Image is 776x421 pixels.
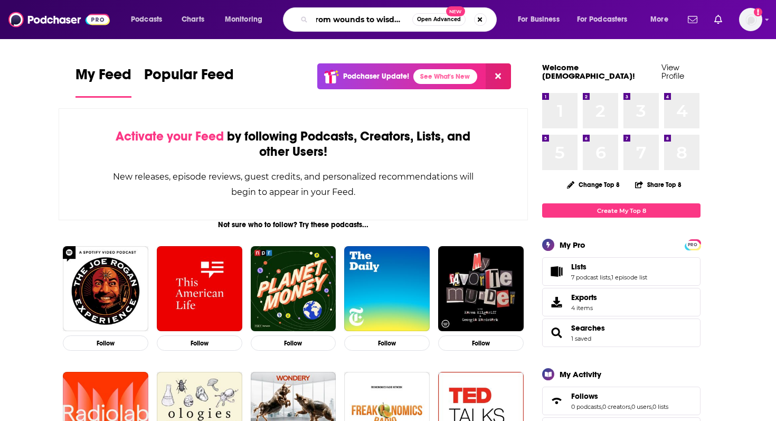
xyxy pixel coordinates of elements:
a: 0 podcasts [571,403,601,410]
a: 0 creators [602,403,630,410]
img: Planet Money [251,246,336,332]
span: Open Advanced [417,17,461,22]
div: Not sure who to follow? Try these podcasts... [59,220,528,229]
div: by following Podcasts, Creators, Lists, and other Users! [112,129,475,160]
a: My Feed [75,66,131,98]
button: Share Top 8 [635,174,682,195]
span: Exports [571,293,597,302]
span: Follows [542,387,701,415]
img: This American Life [157,246,242,332]
button: open menu [510,11,573,28]
div: New releases, episode reviews, guest credits, and personalized recommendations will begin to appe... [112,169,475,200]
span: Exports [546,295,567,310]
button: Follow [63,335,148,351]
svg: Add a profile image [754,8,762,16]
span: Charts [182,12,204,27]
a: Searches [546,325,567,340]
span: PRO [686,241,699,249]
span: , [601,403,602,410]
span: My Feed [75,66,131,90]
button: open menu [643,11,682,28]
button: open menu [124,11,176,28]
button: Open AdvancedNew [412,13,466,26]
button: open menu [217,11,276,28]
a: View Profile [661,62,684,81]
img: Podchaser - Follow, Share and Rate Podcasts [8,10,110,30]
a: 1 episode list [611,274,647,281]
span: , [630,403,631,410]
span: Popular Feed [144,66,234,90]
input: Search podcasts, credits, & more... [312,11,412,28]
button: Follow [344,335,430,351]
span: Logged in as BogaardsPR [739,8,762,31]
span: 4 items [571,304,597,312]
a: 1 saved [571,335,591,342]
a: Follows [571,391,668,401]
a: PRO [686,240,699,248]
a: 0 users [631,403,651,410]
span: Activate your Feed [116,128,224,144]
p: Podchaser Update! [343,72,409,81]
a: 7 podcast lists [571,274,610,281]
img: The Joe Rogan Experience [63,246,148,332]
div: My Pro [560,240,585,250]
img: The Daily [344,246,430,332]
span: Monitoring [225,12,262,27]
button: Follow [251,335,336,351]
button: Show profile menu [739,8,762,31]
span: More [650,12,668,27]
button: Follow [157,335,242,351]
span: For Business [518,12,560,27]
a: Show notifications dropdown [684,11,702,29]
a: Welcome [DEMOGRAPHIC_DATA]! [542,62,635,81]
a: Exports [542,288,701,316]
span: Lists [542,257,701,286]
img: My Favorite Murder with Karen Kilgariff and Georgia Hardstark [438,246,524,332]
div: Search podcasts, credits, & more... [293,7,507,32]
span: Searches [542,319,701,347]
a: Follows [546,394,567,408]
a: Show notifications dropdown [710,11,726,29]
a: 0 lists [652,403,668,410]
div: My Activity [560,369,601,379]
a: Lists [571,262,647,272]
button: open menu [570,11,643,28]
button: Change Top 8 [561,178,626,191]
span: For Podcasters [577,12,628,27]
button: Follow [438,335,524,351]
img: User Profile [739,8,762,31]
a: Create My Top 8 [542,203,701,218]
span: , [651,403,652,410]
span: Lists [571,262,586,272]
span: , [610,274,611,281]
a: See What's New [413,69,477,84]
a: Searches [571,323,605,333]
a: Charts [175,11,211,28]
span: New [446,6,465,16]
span: Podcasts [131,12,162,27]
a: Popular Feed [144,66,234,98]
span: Follows [571,391,598,401]
a: Lists [546,264,567,279]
